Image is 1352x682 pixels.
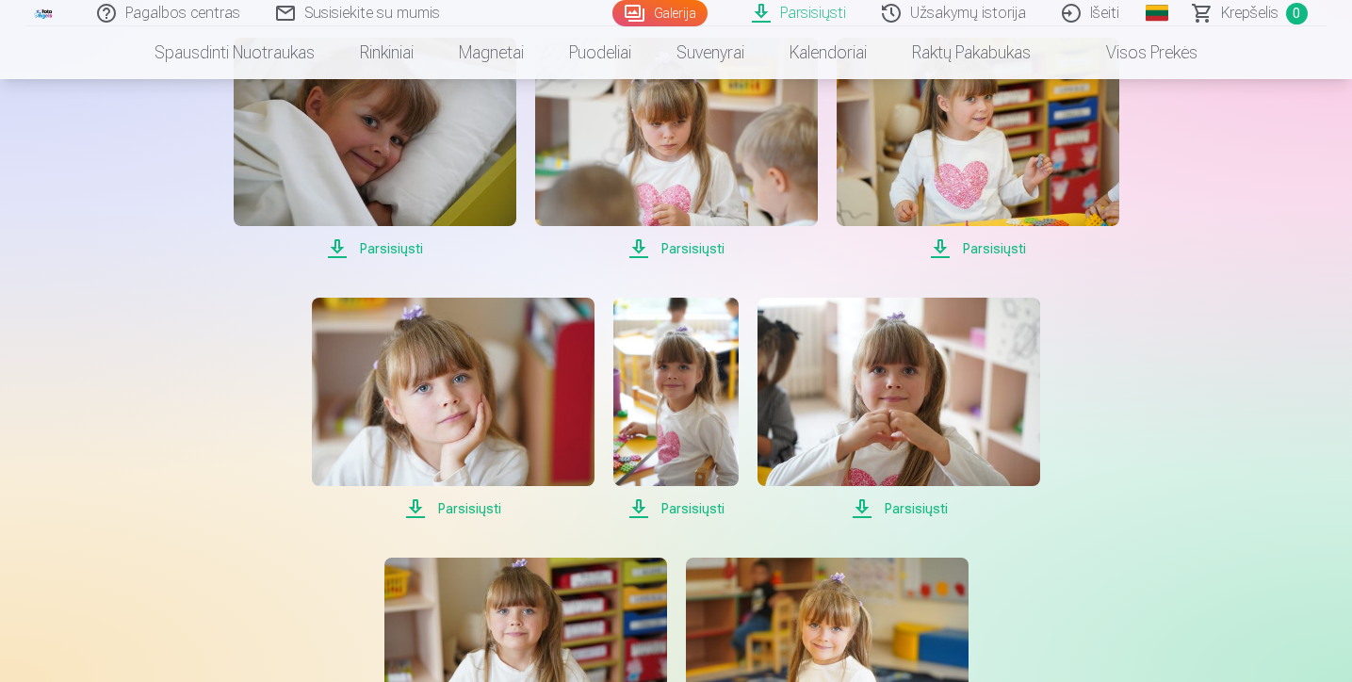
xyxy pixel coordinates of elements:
span: Parsisiųsti [837,237,1119,260]
a: Raktų pakabukas [889,26,1053,79]
a: Parsisiųsti [312,298,595,520]
a: Suvenyrai [654,26,767,79]
a: Parsisiųsti [613,298,739,520]
a: Puodeliai [546,26,654,79]
a: Kalendoriai [767,26,889,79]
a: Parsisiųsti [757,298,1040,520]
span: Parsisiųsti [613,497,739,520]
span: Krepšelis [1221,2,1279,24]
a: Parsisiųsti [535,38,818,260]
span: Parsisiųsti [312,497,595,520]
a: Parsisiųsti [234,38,516,260]
img: /fa2 [34,8,55,19]
a: Visos prekės [1053,26,1220,79]
a: Magnetai [436,26,546,79]
a: Rinkiniai [337,26,436,79]
span: Parsisiųsti [757,497,1040,520]
a: Parsisiųsti [837,38,1119,260]
a: Spausdinti nuotraukas [132,26,337,79]
span: Parsisiųsti [234,237,516,260]
span: Parsisiųsti [535,237,818,260]
span: 0 [1286,3,1308,24]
